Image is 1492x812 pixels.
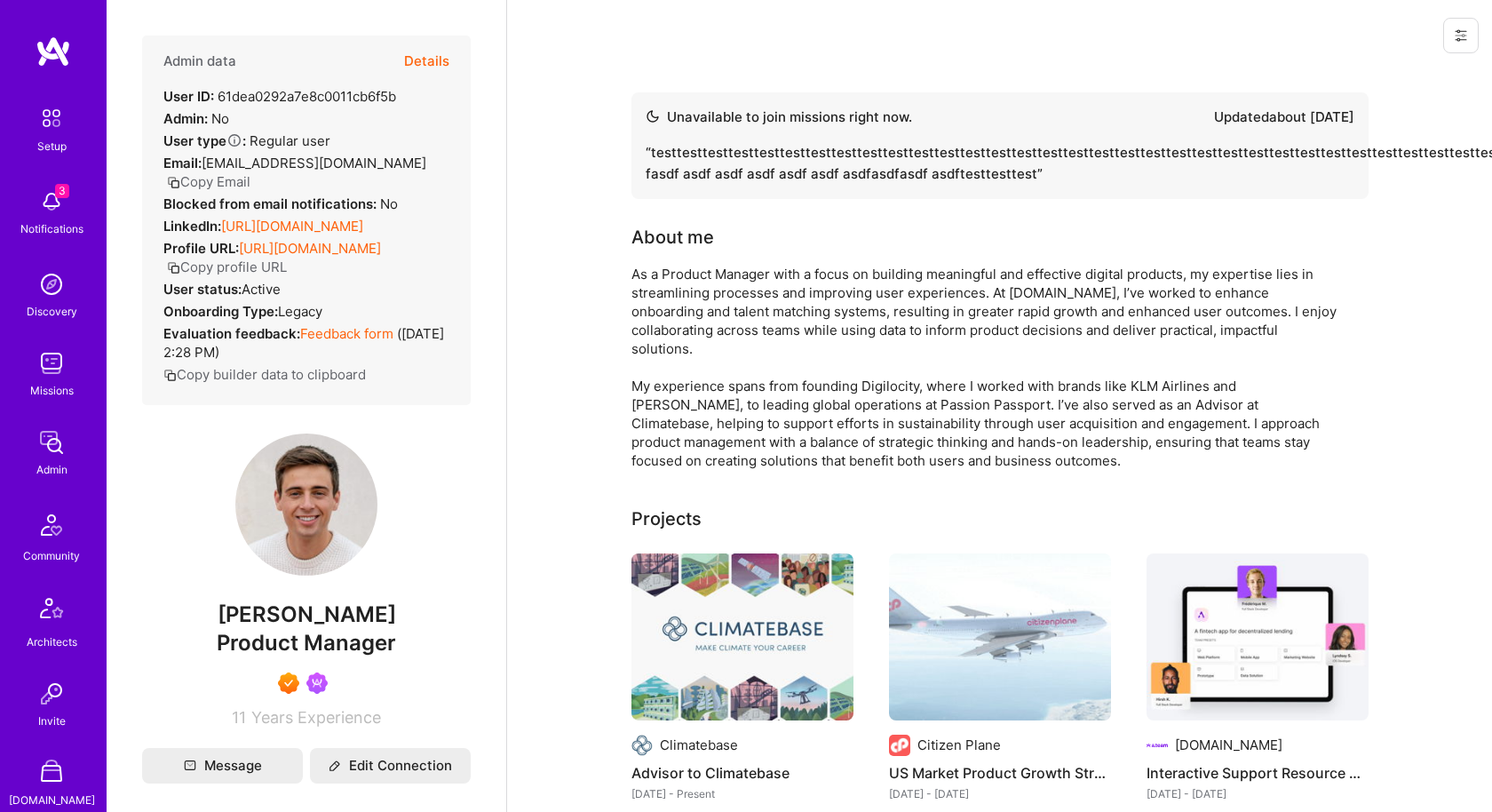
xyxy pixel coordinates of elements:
a: [URL][DOMAIN_NAME] [221,218,363,235]
span: legacy [278,303,322,320]
img: teamwork [34,346,69,381]
div: Admin [36,460,67,479]
img: bell [34,184,69,219]
div: [DOMAIN_NAME] [9,791,95,809]
strong: Profile URL: [163,240,239,257]
div: [DATE] - [DATE] [1147,784,1369,803]
div: Architects [27,633,77,651]
button: Details [404,36,449,87]
div: ( [DATE] 2:28 PM ) [163,324,449,362]
a: Feedback form [300,325,393,342]
img: Company logo [889,735,910,756]
div: Invite [38,712,66,730]
img: Availability [646,109,660,123]
button: Copy Email [167,172,250,191]
span: [EMAIL_ADDRESS][DOMAIN_NAME] [202,155,426,171]
strong: User ID: [163,88,214,105]
div: Discovery [27,302,77,321]
strong: Onboarding Type: [163,303,278,320]
i: icon Copy [167,261,180,275]
span: 11 [232,708,246,727]
a: [URL][DOMAIN_NAME] [239,240,381,257]
div: About me [631,224,714,251]
img: Community [30,504,73,546]
img: Company logo [631,735,653,756]
div: [DATE] - [DATE] [889,784,1111,803]
img: Advisor to Climatebase [631,553,853,720]
span: Years Experience [251,708,381,727]
img: setup [33,100,70,137]
div: Unavailable to join missions right now. [646,107,912,128]
div: No [163,109,229,128]
h4: Interactive Support Resource — [DOMAIN_NAME] [1147,761,1369,784]
img: US Market Product Growth Strategy [889,553,1111,720]
h4: US Market Product Growth Strategy [889,761,1111,784]
i: icon Copy [167,176,180,189]
img: admin teamwork [34,425,69,460]
i: icon Edit [329,760,341,772]
div: [DATE] - Present [631,784,853,803]
span: 3 [55,184,69,198]
img: logo [36,36,71,68]
img: Architects [30,590,73,633]
span: Active [242,281,281,298]
img: User Avatar [235,434,377,576]
div: [DOMAIN_NAME] [1175,736,1282,754]
div: 61dea0292a7e8c0011cb6f5b [163,87,396,106]
img: Been on Mission [306,673,328,694]
div: Community [23,546,80,565]
img: A Store [34,755,69,791]
span: Product Manager [217,630,396,656]
button: Message [142,748,303,784]
div: Climatebase [660,736,738,754]
h4: Admin data [163,53,236,69]
strong: Admin: [163,110,208,127]
i: icon Mail [184,760,196,772]
div: Notifications [20,219,83,238]
button: Copy profile URL [167,258,287,276]
div: “ testtesttesttesttesttesttesttesttesttesttesttesttesttesttesttesttesttesttesttesttesttesttesttes... [646,142,1354,185]
strong: User status: [163,281,242,298]
button: Copy builder data to clipboard [163,365,366,384]
div: Updated about [DATE] [1214,107,1354,128]
span: [PERSON_NAME] [142,601,471,628]
strong: Blocked from email notifications: [163,195,380,212]
div: Regular user [163,131,330,150]
strong: Email: [163,155,202,171]
i: Help [226,132,242,148]
div: Setup [37,137,67,155]
strong: User type : [163,132,246,149]
div: Projects [631,506,702,532]
img: Invite [34,676,69,712]
button: Edit Connection [310,748,471,784]
div: As a Product Manager with a focus on building meaningful and effective digital products, my exper... [631,265,1342,470]
div: Citizen Plane [917,736,1001,754]
img: Company logo [1147,735,1168,756]
div: No [163,195,398,213]
h4: Advisor to Climatebase [631,761,853,784]
div: Missions [30,381,74,400]
strong: LinkedIn: [163,218,221,235]
img: discovery [34,267,69,302]
img: Exceptional A.Teamer [278,673,299,694]
strong: Evaluation feedback: [163,325,300,342]
img: Interactive Support Resource — A.Guide [1147,553,1369,720]
i: icon Copy [163,369,177,382]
